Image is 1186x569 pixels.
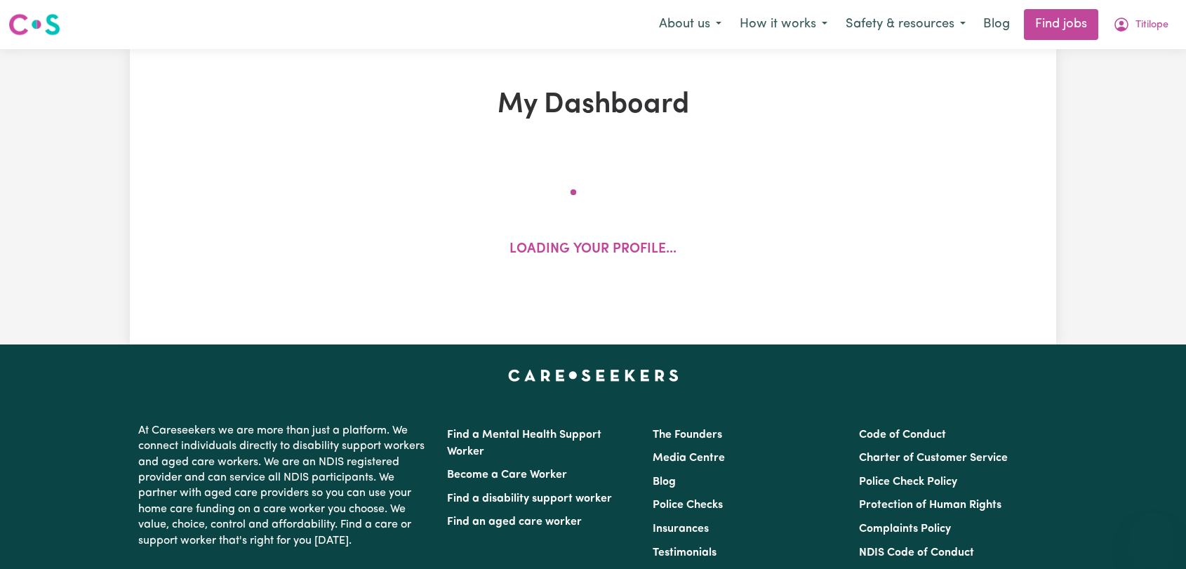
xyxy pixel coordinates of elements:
a: Find a disability support worker [447,493,612,504]
a: Find jobs [1024,9,1098,40]
span: Titilope [1135,18,1168,33]
a: Testimonials [653,547,717,558]
a: Careseekers logo [8,8,60,41]
button: Safety & resources [837,10,975,39]
a: Protection of Human Rights [859,500,1001,511]
a: Police Check Policy [859,476,957,488]
a: Insurances [653,523,709,535]
a: Find an aged care worker [447,516,582,528]
a: Charter of Customer Service [859,453,1008,464]
p: At Careseekers we are more than just a platform. We connect individuals directly to disability su... [138,417,430,554]
button: My Account [1104,10,1178,39]
button: How it works [731,10,837,39]
a: Code of Conduct [859,429,946,441]
a: Careseekers home page [508,370,679,381]
button: About us [650,10,731,39]
a: NDIS Code of Conduct [859,547,974,558]
h1: My Dashboard [293,88,893,122]
a: Complaints Policy [859,523,951,535]
a: The Founders [653,429,722,441]
a: Become a Care Worker [447,469,567,481]
img: Careseekers logo [8,12,60,37]
p: Loading your profile... [509,240,677,260]
a: Blog [975,9,1018,40]
a: Media Centre [653,453,725,464]
iframe: Button to launch messaging window [1130,513,1175,558]
a: Find a Mental Health Support Worker [447,429,601,457]
a: Blog [653,476,676,488]
a: Police Checks [653,500,723,511]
